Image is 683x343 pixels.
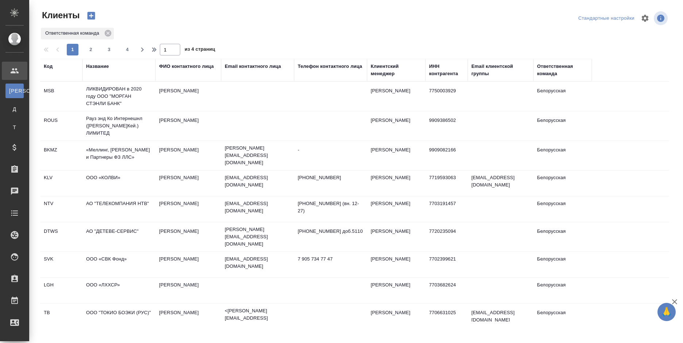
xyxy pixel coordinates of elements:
td: [EMAIL_ADDRESS][DOMAIN_NAME] [468,170,533,196]
td: MSB [40,84,82,109]
div: ИНН контрагента [429,63,464,77]
span: 4 [121,46,133,53]
td: [PERSON_NAME] [155,305,221,331]
td: [PERSON_NAME] [367,196,425,222]
p: [PERSON_NAME][EMAIL_ADDRESS][DOMAIN_NAME] [225,226,290,248]
span: [PERSON_NAME] [9,87,20,95]
td: 7719593063 [425,170,468,196]
td: Белорусская [533,84,592,109]
td: [PERSON_NAME] [155,84,221,109]
button: 🙏 [657,303,676,321]
td: [PERSON_NAME] [367,252,425,277]
div: Название [86,63,109,70]
td: АО "ТЕЛЕКОМПАНИЯ НТВ" [82,196,155,222]
td: [PERSON_NAME] [155,143,221,168]
td: NТV [40,196,82,222]
td: ROUS [40,113,82,139]
p: [EMAIL_ADDRESS][DOMAIN_NAME] [225,200,290,215]
td: BKMZ [40,143,82,168]
div: Телефон контактного лица [298,63,362,70]
div: Email клиентской группы [471,63,530,77]
td: Рауз энд Ко Интернешнл ([PERSON_NAME]Кей.) ЛИМИТЕД [82,111,155,140]
td: [PERSON_NAME] [367,305,425,331]
button: Создать [82,9,100,22]
td: [PERSON_NAME] [367,143,425,168]
a: Д [5,102,24,116]
p: [EMAIL_ADDRESS][DOMAIN_NAME] [225,255,290,270]
td: 9909386502 [425,113,468,139]
td: 9909082166 [425,143,468,168]
div: Код [44,63,53,70]
span: Посмотреть информацию [654,11,669,25]
td: 7706631025 [425,305,468,331]
td: 7720235094 [425,224,468,250]
span: Настроить таблицу [636,9,654,27]
td: [PERSON_NAME] [367,113,425,139]
td: 7702399621 [425,252,468,277]
td: ООО «КОЛВИ» [82,170,155,196]
p: [PERSON_NAME][EMAIL_ADDRESS][DOMAIN_NAME] [225,144,290,166]
div: Ответственная команда [41,28,114,39]
p: Ответственная команда [45,30,102,37]
button: 2 [85,44,97,55]
td: ООО «СВК Фонд» [82,252,155,277]
td: [PERSON_NAME] [367,170,425,196]
div: Клиентский менеджер [371,63,422,77]
span: Клиенты [40,9,80,21]
td: LGH [40,278,82,303]
td: «Меллинг, [PERSON_NAME] и Партнеры ФЗ ЛЛС» [82,143,155,168]
span: Т [9,124,20,131]
td: Белорусская [533,196,592,222]
td: Белорусская [533,224,592,250]
td: [PERSON_NAME] [367,224,425,250]
td: SVK [40,252,82,277]
td: 7703682624 [425,278,468,303]
div: split button [576,13,636,24]
td: [EMAIL_ADDRESS][DOMAIN_NAME] [468,305,533,331]
td: ООО "ТОКИО БОЭКИ (РУС)" [82,305,155,331]
td: Белорусская [533,113,592,139]
td: Белорусская [533,278,592,303]
td: TB [40,305,82,331]
span: 2 [85,46,97,53]
td: ООО «ЛХХСР» [82,278,155,303]
td: [PERSON_NAME] [155,224,221,250]
p: [EMAIL_ADDRESS][DOMAIN_NAME] [225,174,290,189]
p: [PHONE_NUMBER] (вн. 12-27) [298,200,363,215]
p: - [298,146,363,154]
td: АО "ДЕТЕВЕ-СЕРВИС" [82,224,155,250]
a: Т [5,120,24,135]
span: 🙏 [660,304,673,320]
td: Белорусская [533,305,592,331]
button: 3 [103,44,115,55]
td: Белорусская [533,252,592,277]
td: [PERSON_NAME] [155,196,221,222]
td: [PERSON_NAME] [367,84,425,109]
td: DTWS [40,224,82,250]
td: ЛИКВИДИРОВАН в 2020 году ООО "МОРГАН СТЭНЛИ БАНК" [82,82,155,111]
td: [PERSON_NAME] [155,170,221,196]
td: [PERSON_NAME] [367,278,425,303]
div: Ответственная команда [537,63,588,77]
p: 7 905 734 77 47 [298,255,363,263]
p: <[PERSON_NAME][EMAIL_ADDRESS][DOMAIN_NAME]> [225,307,290,329]
td: Белорусская [533,170,592,196]
div: Email контактного лица [225,63,281,70]
td: [PERSON_NAME] [155,278,221,303]
td: 7703191457 [425,196,468,222]
span: Д [9,105,20,113]
span: из 4 страниц [185,45,215,55]
td: KLV [40,170,82,196]
td: [PERSON_NAME] [155,113,221,139]
span: 3 [103,46,115,53]
td: Белорусская [533,143,592,168]
button: 4 [121,44,133,55]
a: [PERSON_NAME] [5,84,24,98]
p: [PHONE_NUMBER] [298,174,363,181]
div: ФИО контактного лица [159,63,214,70]
td: 7750003929 [425,84,468,109]
td: [PERSON_NAME] [155,252,221,277]
p: [PHONE_NUMBER] доб.5110 [298,228,363,235]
